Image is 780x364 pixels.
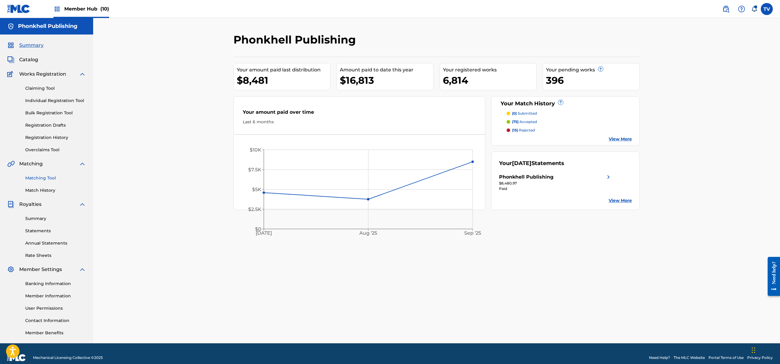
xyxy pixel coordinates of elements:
a: Statements [25,228,86,234]
a: Matching Tool [25,175,86,181]
div: $8,481 [237,74,330,87]
div: Amount paid to date this year [340,66,433,74]
div: Your registered works [443,66,536,74]
div: Your pending works [546,66,639,74]
a: SummarySummary [7,42,44,49]
a: Annual Statements [25,240,86,246]
img: help [738,5,745,13]
span: Works Registration [19,71,66,78]
p: submitted [512,111,537,116]
div: Phonkhell Publishing [499,173,553,181]
img: MLC Logo [7,5,30,13]
img: search [722,5,730,13]
h2: Phonkhell Publishing [233,33,359,47]
a: Portal Terms of Use [708,355,744,360]
div: Last 6 months [243,119,476,125]
a: Phonkhell Publishingright chevron icon$8,480.97Paid [499,173,612,191]
span: Royalties [19,201,41,208]
a: Banking Information [25,281,86,287]
span: (75) [512,119,519,124]
span: (15) [512,128,518,132]
tspan: $5K [252,187,261,192]
a: The MLC Website [674,355,705,360]
iframe: Resource Center [763,252,780,301]
img: expand [79,160,86,167]
a: Summary [25,215,86,222]
a: Registration Drafts [25,122,86,128]
a: Privacy Policy [747,355,773,360]
span: (0) [512,111,517,116]
img: Accounts [7,23,14,30]
img: expand [79,266,86,273]
p: rejected [512,128,535,133]
a: Need Help? [649,355,670,360]
a: Contact Information [25,317,86,324]
img: Summary [7,42,14,49]
tspan: Sep '25 [464,230,481,236]
img: Top Rightsholders [53,5,61,13]
tspan: Aug '25 [359,230,377,236]
img: Works Registration [7,71,15,78]
h5: Phonkhell Publishing [18,23,78,30]
div: 396 [546,74,639,87]
a: (15) rejected [507,128,632,133]
img: Royalties [7,201,14,208]
img: Matching [7,160,15,167]
a: CatalogCatalog [7,56,38,63]
p: accepted [512,119,537,125]
div: Chat-Widget [750,335,780,364]
img: Member Settings [7,266,14,273]
span: ? [558,100,563,105]
a: Public Search [720,3,732,15]
tspan: $0 [255,226,261,232]
span: ? [598,67,603,71]
div: $16,813 [340,74,433,87]
div: 6,814 [443,74,536,87]
div: Your amount paid last distribution [237,66,330,74]
iframe: Chat Widget [750,335,780,364]
span: Catalog [19,56,38,63]
tspan: $10K [250,147,261,153]
a: Member Information [25,293,86,299]
a: View More [609,136,632,142]
span: [DATE] [512,160,532,167]
div: Your Match History [499,100,632,108]
span: Mechanical Licensing Collective © 2025 [33,355,103,360]
img: expand [79,71,86,78]
a: Individual Registration Tool [25,98,86,104]
tspan: [DATE] [256,230,272,236]
div: User Menu [761,3,773,15]
a: (0) submitted [507,111,632,116]
img: expand [79,201,86,208]
tspan: $2.5K [248,206,261,212]
a: Registration History [25,134,86,141]
a: Rate Sheets [25,252,86,259]
img: right chevron icon [605,173,612,181]
div: Paid [499,186,612,191]
span: (10) [100,6,109,12]
div: Your amount paid over time [243,109,476,119]
span: Member Hub [64,5,109,12]
img: logo [7,354,26,361]
tspan: $7.5K [248,167,261,173]
div: Your Statements [499,159,564,167]
a: Bulk Registration Tool [25,110,86,116]
a: View More [609,197,632,204]
span: Summary [19,42,44,49]
a: Claiming Tool [25,85,86,92]
a: (75) accepted [507,119,632,125]
a: Match History [25,187,86,194]
span: Member Settings [19,266,62,273]
div: Notifications [751,6,757,12]
img: Catalog [7,56,14,63]
a: Member Benefits [25,330,86,336]
span: Matching [19,160,43,167]
a: User Permissions [25,305,86,311]
div: $8,480.97 [499,181,612,186]
a: Overclaims Tool [25,147,86,153]
div: Help [736,3,748,15]
div: Ziehen [752,341,755,359]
